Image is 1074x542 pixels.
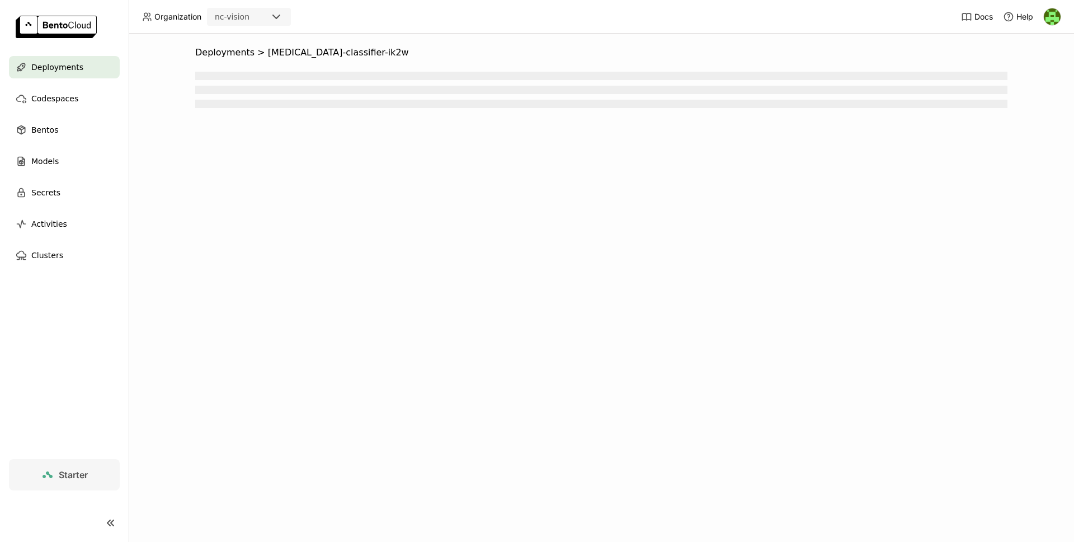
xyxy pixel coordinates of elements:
img: Senad Redzic [1044,8,1061,25]
a: Clusters [9,244,120,267]
span: Help [1016,12,1033,22]
a: Secrets [9,181,120,204]
a: Codespaces [9,87,120,110]
div: Help [1003,11,1033,22]
a: Bentos [9,119,120,141]
div: nc-vision [215,11,249,22]
span: Bentos [31,123,58,137]
input: Selected nc-vision. [251,12,252,23]
a: Models [9,150,120,172]
nav: Breadcrumbs navigation [195,47,1007,58]
span: Models [31,155,59,168]
span: Starter [59,469,88,480]
span: Activities [31,217,67,231]
span: Docs [974,12,993,22]
a: Docs [961,11,993,22]
span: Organization [154,12,201,22]
span: Codespaces [31,92,78,105]
span: Clusters [31,249,63,262]
a: Activities [9,213,120,235]
a: Deployments [9,56,120,78]
span: Secrets [31,186,60,199]
span: [MEDICAL_DATA]-classifier-ik2w [268,47,409,58]
a: Starter [9,459,120,490]
span: Deployments [195,47,255,58]
span: Deployments [31,60,83,74]
span: > [255,47,268,58]
img: logo [16,16,97,38]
